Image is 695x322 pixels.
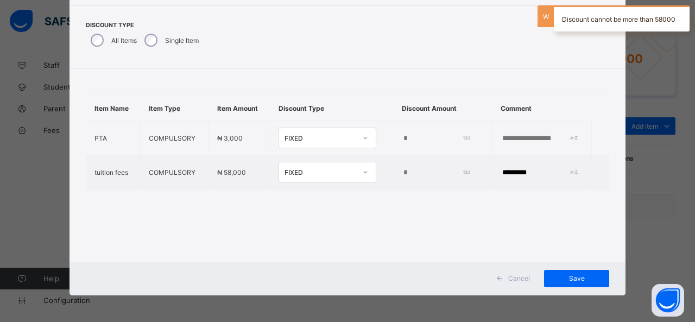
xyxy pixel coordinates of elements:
[554,5,690,31] div: Discount cannot be more than 58000
[209,96,270,121] th: Item Amount
[552,274,601,282] span: Save
[217,134,243,142] span: ₦ 3,000
[285,168,356,176] div: FIXED
[508,274,530,282] span: Cancel
[270,96,394,121] th: Discount Type
[492,96,591,121] th: Comment
[86,96,141,121] th: Item Name
[86,22,201,29] span: Discount Type
[652,284,684,317] button: Open asap
[217,168,246,176] span: ₦ 58,000
[86,121,141,155] td: PTA
[165,36,199,45] label: Single Item
[141,96,209,121] th: Item Type
[111,36,137,45] label: All Items
[141,121,209,155] td: COMPULSORY
[141,155,209,190] td: COMPULSORY
[394,96,492,121] th: Discount Amount
[285,134,356,142] div: FIXED
[86,155,141,190] td: tuition fees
